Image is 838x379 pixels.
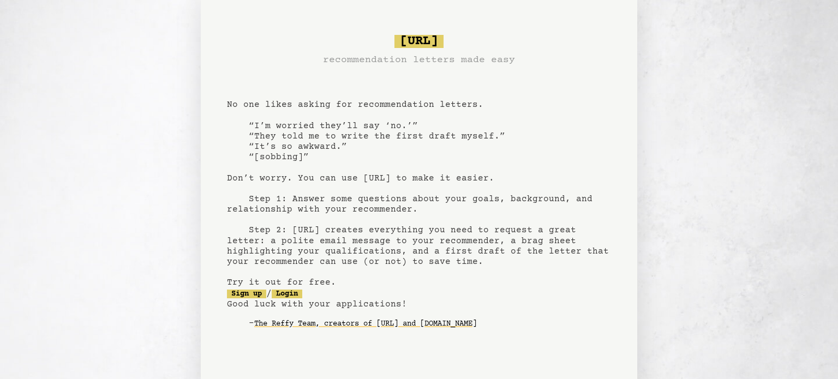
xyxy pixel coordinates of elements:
a: Sign up [227,290,266,298]
div: - [249,318,611,329]
span: [URL] [394,35,444,48]
a: Login [272,290,302,298]
h3: recommendation letters made easy [323,52,515,68]
pre: No one likes asking for recommendation letters. “I’m worried they’ll say ‘no.’” “They told me to ... [227,31,611,350]
a: The Reffy Team, creators of [URL] and [DOMAIN_NAME] [254,315,477,333]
